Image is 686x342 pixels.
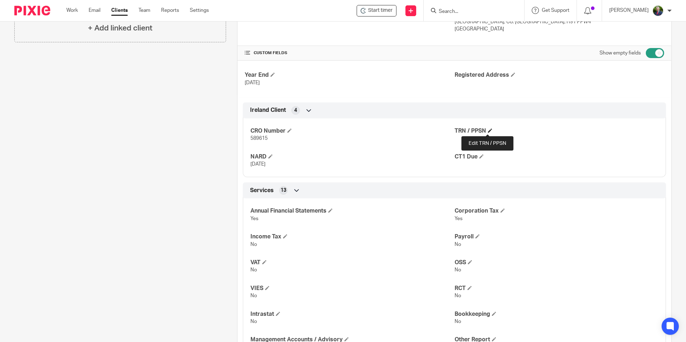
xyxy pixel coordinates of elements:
span: No [250,267,257,272]
h4: TRN / PPSN [455,127,658,135]
input: Search [438,9,503,15]
span: No [455,293,461,298]
h4: Year End [245,71,454,79]
span: No [455,242,461,247]
h4: + Add linked client [88,23,152,34]
h4: Bookkeeping [455,310,658,318]
a: Reports [161,7,179,14]
span: 589615 [250,136,268,141]
div: Profound Digital Limited [357,5,396,16]
span: No [455,267,461,272]
h4: CRO Number [250,127,454,135]
h4: CT1 Due [455,153,658,161]
a: Email [89,7,100,14]
h4: RCT [455,285,658,292]
span: Start timer [368,7,393,14]
h4: Corporation Tax [455,207,658,215]
h4: VAT [250,259,454,266]
h4: Registered Address [455,71,664,79]
h4: Intrastat [250,310,454,318]
span: [DATE] [250,162,266,167]
h4: CUSTOM FIELDS [245,50,454,56]
span: No [250,242,257,247]
h4: Payroll [455,233,658,241]
span: Yes [455,216,462,221]
p: [GEOGRAPHIC_DATA], Co. [GEOGRAPHIC_DATA], H91 PPW4 [455,18,664,25]
a: Clients [111,7,128,14]
span: Services [250,187,274,194]
span: 13 [281,187,286,194]
span: Get Support [542,8,569,13]
span: No [250,319,257,324]
p: [PERSON_NAME] [609,7,649,14]
h4: NARD [250,153,454,161]
p: [GEOGRAPHIC_DATA] [455,25,664,33]
span: 4 [294,107,297,114]
span: No [455,319,461,324]
span: No [250,293,257,298]
img: download.png [652,5,664,16]
span: [DATE] [245,80,260,85]
a: Team [138,7,150,14]
h4: VIES [250,285,454,292]
h4: Income Tax [250,233,454,241]
label: Show empty fields [600,49,641,57]
a: Work [66,7,78,14]
h4: OSS [455,259,658,266]
h4: Annual Financial Statements [250,207,454,215]
img: Pixie [14,6,50,15]
span: Yes [250,216,258,221]
span: Ireland Client [250,106,286,114]
a: Settings [190,7,209,14]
